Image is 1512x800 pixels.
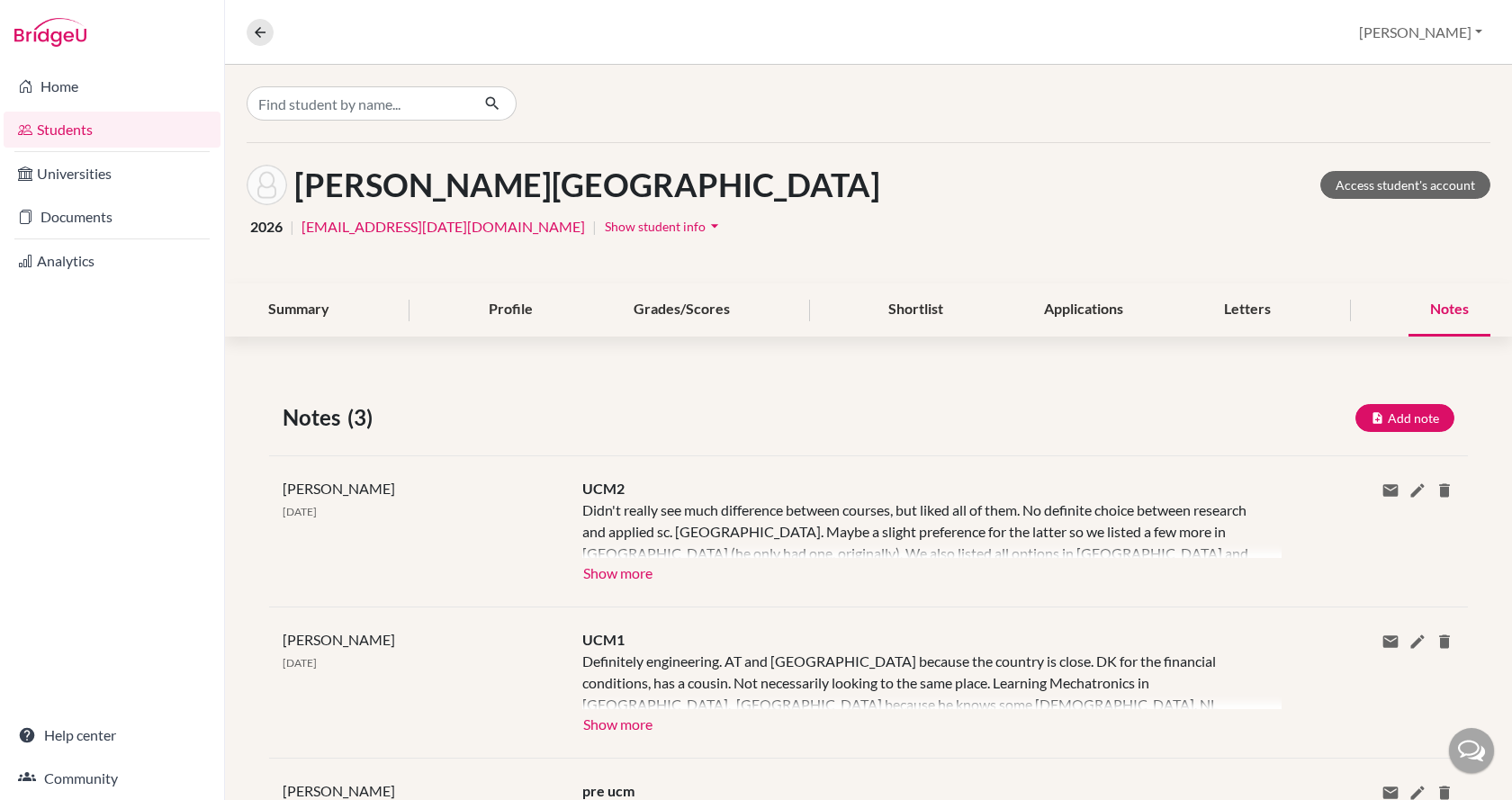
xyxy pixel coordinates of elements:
[40,13,77,29] span: Help
[4,68,220,104] a: Home
[1351,15,1490,49] button: [PERSON_NAME]
[867,283,965,337] div: Shortlist
[247,86,470,121] input: Find student by name...
[283,656,317,670] span: [DATE]
[592,216,597,238] span: |
[582,651,1255,709] div: Definitely engineering. AT and [GEOGRAPHIC_DATA] because the country is close. DK for the financi...
[467,283,554,337] div: Profile
[283,631,395,648] span: [PERSON_NAME]
[1355,404,1454,432] button: Add note
[612,283,751,337] div: Grades/Scores
[1022,283,1145,337] div: Applications
[247,283,351,337] div: Summary
[4,199,220,235] a: Documents
[604,212,724,240] button: Show student infoarrow_drop_down
[294,166,880,204] h1: [PERSON_NAME][GEOGRAPHIC_DATA]
[4,243,220,279] a: Analytics
[582,558,653,585] button: Show more
[283,401,347,434] span: Notes
[301,216,585,238] a: [EMAIL_ADDRESS][DATE][DOMAIN_NAME]
[283,480,395,497] span: [PERSON_NAME]
[4,112,220,148] a: Students
[4,156,220,192] a: Universities
[1202,283,1292,337] div: Letters
[605,219,706,234] span: Show student info
[582,499,1255,558] div: Didn't really see much difference between courses, but liked all of them. No definite choice betw...
[582,709,653,736] button: Show more
[1320,171,1490,199] a: Access student's account
[283,505,317,518] span: [DATE]
[582,631,625,648] span: UCM1
[1408,283,1490,337] div: Notes
[250,216,283,238] span: 2026
[14,18,86,47] img: Bridge-U
[247,165,287,205] img: Dániel Marton's avatar
[290,216,294,238] span: |
[347,401,380,434] span: (3)
[582,782,634,799] span: pre ucm
[283,782,395,799] span: [PERSON_NAME]
[4,717,220,753] a: Help center
[4,760,220,796] a: Community
[582,480,625,497] span: UCM2
[706,217,724,235] i: arrow_drop_down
